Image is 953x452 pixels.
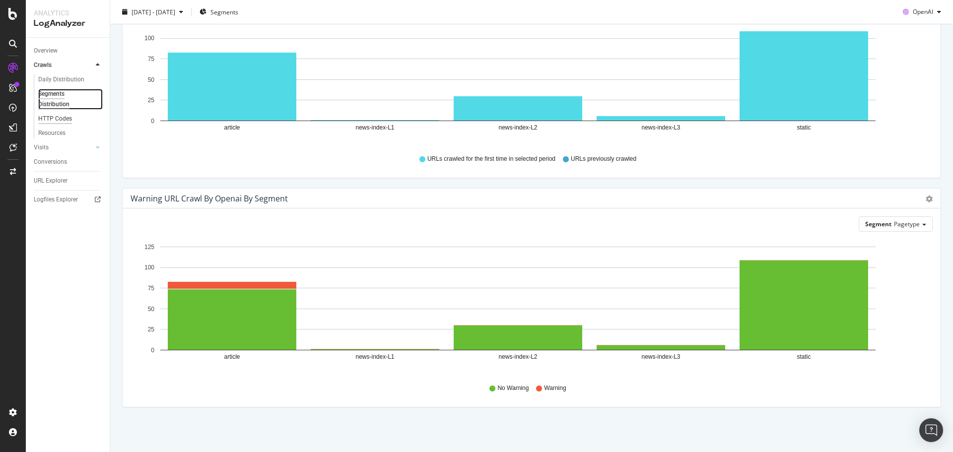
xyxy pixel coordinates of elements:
span: No Warning [497,384,529,392]
span: URLs crawled for the first time in selected period [427,155,555,163]
svg: A chart. [131,10,925,145]
div: Segments Distribution [38,89,93,110]
div: Overview [34,46,58,56]
div: gear [926,195,933,202]
text: 75 [148,56,155,63]
button: Segments [196,4,242,20]
span: Segments [210,7,238,16]
text: news-index-L3 [641,125,680,131]
div: Conversions [34,157,67,167]
text: news-index-L2 [498,354,537,361]
span: Segment [865,220,891,228]
a: Resources [38,128,103,138]
a: Daily Distribution [38,74,103,85]
span: [DATE] - [DATE] [132,7,175,16]
a: Overview [34,46,103,56]
text: 25 [148,326,155,333]
div: HTTP Codes [38,114,72,124]
text: static [797,125,811,131]
span: Warning [544,384,566,392]
span: Pagetype [894,220,920,228]
a: Crawls [34,60,93,70]
div: LogAnalyzer [34,18,102,29]
div: Logfiles Explorer [34,194,78,205]
text: article [224,125,240,131]
a: Conversions [34,157,103,167]
div: Warning URL Crawl by openai by Segment [131,194,288,203]
div: URL Explorer [34,176,68,186]
div: Crawls [34,60,52,70]
text: 50 [148,76,155,83]
button: [DATE] - [DATE] [118,4,187,20]
text: news-index-L3 [641,354,680,361]
a: URL Explorer [34,176,103,186]
div: Analytics [34,8,102,18]
text: 50 [148,306,155,313]
div: Open Intercom Messenger [919,418,943,442]
text: 0 [151,118,154,125]
text: 100 [144,35,154,42]
a: Visits [34,142,93,153]
text: news-index-L1 [355,354,394,361]
a: HTTP Codes [38,114,103,124]
a: Logfiles Explorer [34,194,103,205]
div: Visits [34,142,49,153]
span: OpenAI [913,7,933,16]
button: OpenAI [899,4,945,20]
text: 25 [148,97,155,104]
text: static [797,354,811,361]
div: Resources [38,128,66,138]
text: 125 [144,244,154,251]
text: news-index-L1 [355,125,394,131]
text: 75 [148,285,155,292]
text: 100 [144,264,154,271]
svg: A chart. [131,240,925,375]
text: 0 [151,347,154,354]
text: news-index-L2 [498,125,537,131]
text: article [224,354,240,361]
a: Segments Distribution [38,89,103,110]
div: Daily Distribution [38,74,84,85]
span: URLs previously crawled [571,155,636,163]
